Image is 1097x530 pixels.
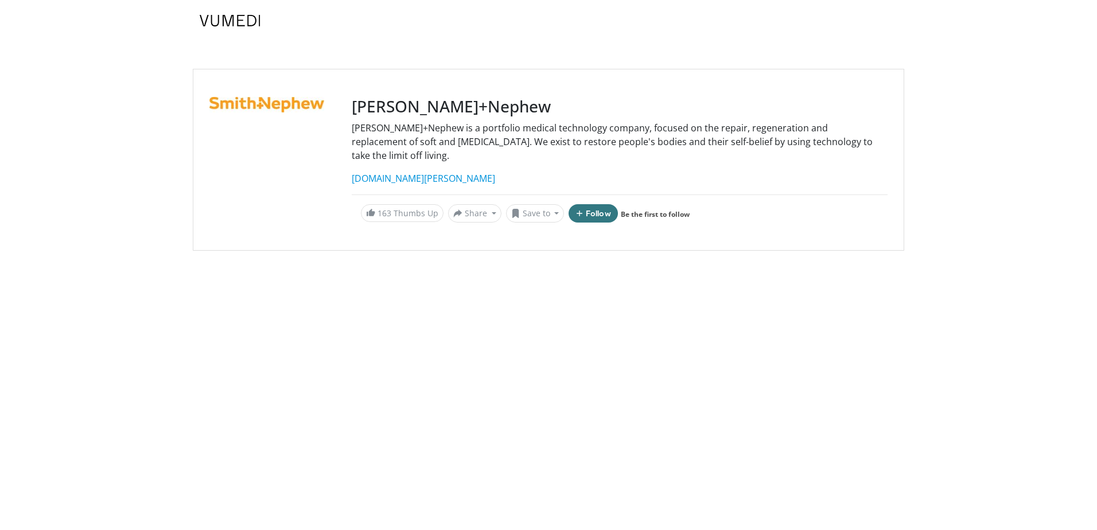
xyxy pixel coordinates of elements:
[506,204,565,223] button: Save to
[352,172,495,185] a: [DOMAIN_NAME][PERSON_NAME]
[361,204,444,222] a: 163 Thumbs Up
[200,15,260,26] img: VuMedi Logo
[569,204,618,223] button: Follow
[448,204,501,223] button: Share
[621,209,690,219] a: Be the first to follow
[352,121,888,162] p: [PERSON_NAME]+Nephew is a portfolio medical technology company, focused on the repair, regenerati...
[378,208,391,219] span: 163
[352,97,888,116] h3: [PERSON_NAME]+Nephew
